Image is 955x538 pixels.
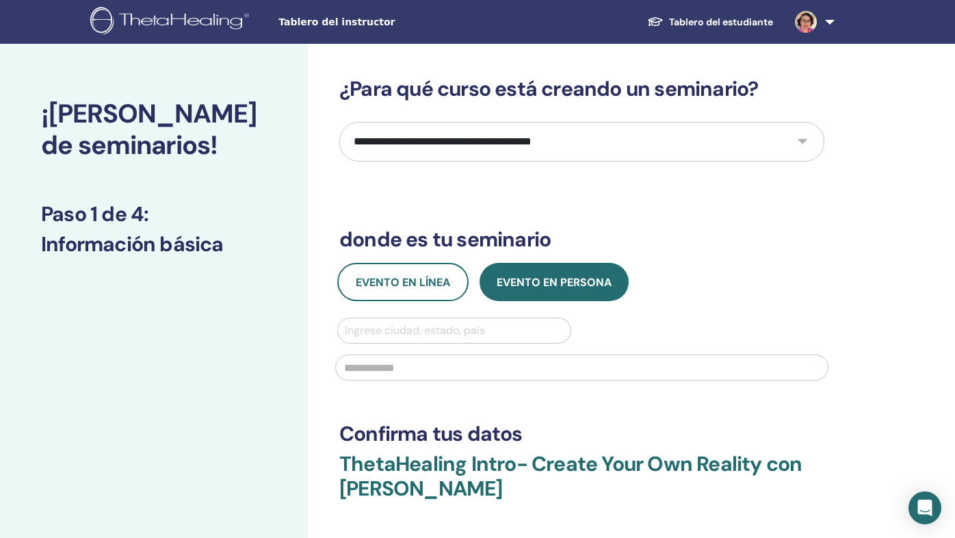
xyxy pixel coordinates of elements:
h3: donde es tu seminario [339,227,824,252]
a: Tablero del estudiante [636,10,784,35]
h3: ¿Para qué curso está creando un seminario? [339,77,824,101]
h3: Información básica [41,232,267,257]
h3: Confirma tus datos [339,422,824,446]
img: graduation-cap-white.svg [647,16,664,27]
button: Evento en línea [337,263,469,301]
span: Evento en persona [497,275,612,290]
h3: Paso 1 de 4 : [41,202,267,227]
img: logo.png [90,7,254,38]
img: default.jpg [795,11,817,33]
h3: ThetaHealing Intro- Create Your Own Reality con [PERSON_NAME] [339,452,824,517]
span: Tablero del instructor [278,15,484,29]
span: Evento en línea [356,275,450,290]
button: Evento en persona [480,263,629,301]
div: Open Intercom Messenger [908,491,941,524]
h2: ¡[PERSON_NAME] de seminarios! [41,99,267,161]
